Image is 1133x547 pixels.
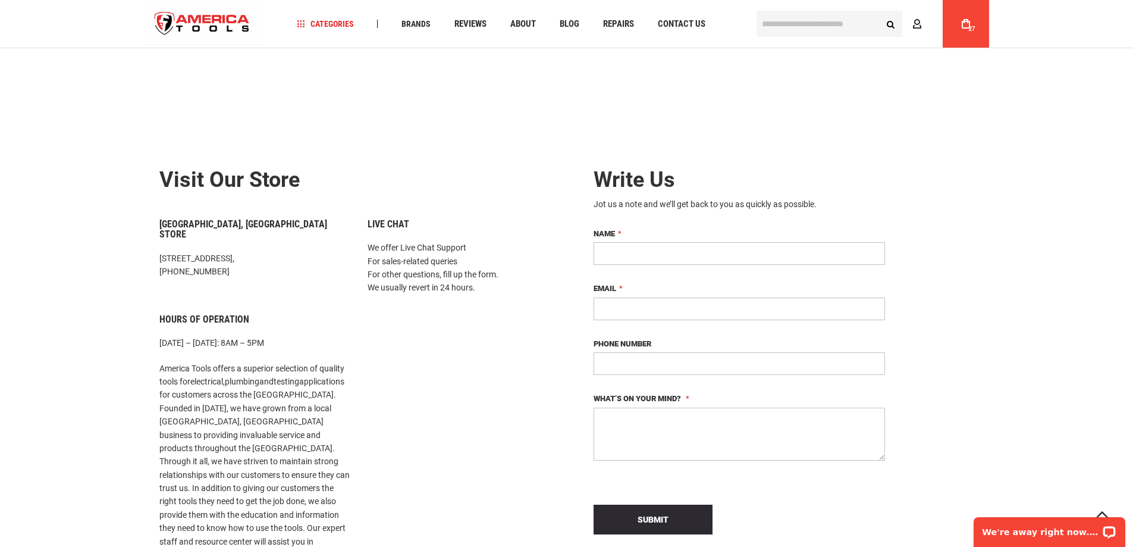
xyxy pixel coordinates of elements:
span: What’s on your mind? [594,394,681,403]
p: [STREET_ADDRESS], [PHONE_NUMBER] [159,252,350,279]
p: We offer Live Chat Support For sales-related queries For other questions, fill up the form. We us... [368,241,558,295]
h2: Visit our store [159,168,558,192]
a: electrical [190,377,223,386]
a: plumbing [225,377,259,386]
div: Jot us a note and we’ll get back to you as quickly as possible. [594,198,885,210]
span: Phone Number [594,339,651,348]
span: Blog [560,20,579,29]
h6: [GEOGRAPHIC_DATA], [GEOGRAPHIC_DATA] Store [159,219,350,240]
span: Repairs [603,20,634,29]
a: Reviews [449,16,492,32]
iframe: LiveChat chat widget [966,510,1133,547]
span: About [510,20,536,29]
span: Brands [401,20,431,28]
a: store logo [145,2,260,46]
a: Categories [291,16,359,32]
a: About [505,16,541,32]
span: Submit [638,515,668,524]
button: Submit [594,505,713,535]
a: Brands [396,16,436,32]
span: Name [594,229,615,238]
a: Repairs [598,16,639,32]
span: 27 [968,26,975,32]
h6: Live Chat [368,219,558,230]
img: America Tools [145,2,260,46]
a: Blog [554,16,585,32]
span: Reviews [454,20,487,29]
span: Contact Us [658,20,705,29]
span: Write Us [594,167,675,192]
span: Email [594,284,616,293]
button: Search [880,12,902,35]
span: Categories [297,20,354,28]
a: Contact Us [652,16,711,32]
h6: Hours of Operation [159,314,350,325]
p: [DATE] – [DATE]: 8AM – 5PM [159,336,350,349]
a: testing [274,377,299,386]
